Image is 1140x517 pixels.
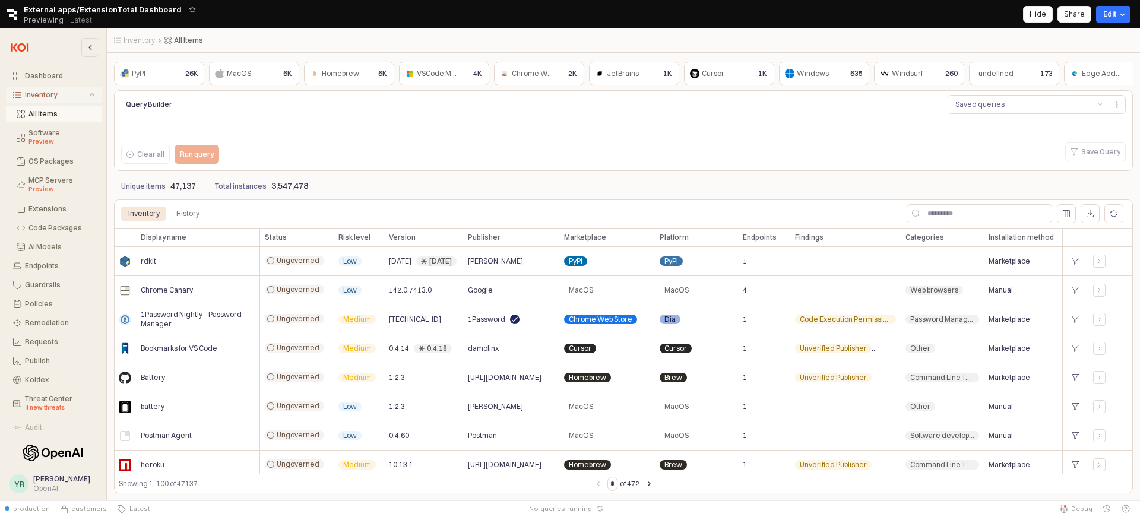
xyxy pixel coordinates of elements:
[1096,6,1130,23] button: Edit
[343,286,357,295] span: Low
[389,373,405,382] span: 1.2.3
[389,344,409,353] span: 0.4.14
[569,315,632,324] span: Chrome Web Store
[399,62,489,85] div: VSCode Marketplace4K
[910,344,930,353] span: Other
[126,504,150,513] span: Latest
[25,423,94,432] div: Audit
[468,402,523,411] span: [PERSON_NAME]
[33,484,90,493] div: OpenAI
[389,460,413,470] span: 10.13.1
[910,373,974,382] span: Command Line Tools & Utilities
[743,233,777,242] span: Endpoints
[170,180,196,192] p: 47,137
[1068,283,1084,298] div: +
[322,68,359,80] div: Homebrew
[910,460,974,470] span: Command Line Tools & Utilities
[955,99,1005,110] div: Saved queries
[427,344,447,353] div: 0.4.18
[121,119,1126,142] iframe: QueryBuildingItay
[28,185,94,194] div: Preview
[141,256,156,266] span: rdkit
[589,62,679,85] div: JetBrains1K
[277,430,319,440] span: Ungoverned
[343,431,357,440] span: Low
[607,69,639,78] span: JetBrains
[343,256,357,266] span: Low
[28,137,94,147] div: Preview
[468,373,541,382] span: [URL][DOMAIN_NAME]
[850,68,863,79] p: 635
[664,373,682,382] span: Brew
[343,373,371,382] span: Medium
[25,376,94,384] div: Koidex
[128,207,160,221] div: Inventory
[180,150,214,159] p: Run query
[71,504,107,513] span: customers
[468,233,501,242] span: Publisher
[28,129,94,147] div: Software
[277,343,319,353] span: Ungoverned
[702,68,724,80] div: Cursor
[664,431,689,440] span: MacOS
[800,460,867,470] span: Unverified Publisher
[176,207,199,221] div: History
[25,72,94,80] div: Dashboard
[800,315,891,324] span: Code Execution Permissions
[1108,95,1126,114] button: Menu
[6,87,102,103] button: Inventory
[743,402,747,411] span: 1
[910,402,930,411] span: Other
[969,62,1059,85] div: undefined173
[169,207,207,221] div: History
[277,285,319,294] span: Ungoverned
[568,68,577,79] p: 2K
[277,401,319,411] span: Ungoverned
[569,460,606,470] span: Homebrew
[186,4,198,15] button: Add app to favorites
[28,157,94,166] div: OS Packages
[13,504,50,513] span: production
[126,99,279,110] p: Query Builder
[121,145,170,164] button: Clear all
[1057,6,1091,23] button: Share app
[468,431,497,440] span: Postman
[905,233,944,242] span: Categories
[989,402,1013,411] span: Manual
[25,319,94,327] div: Remediation
[1040,68,1053,79] p: 173
[343,402,357,411] span: Low
[797,68,829,80] div: Windows
[417,69,487,78] span: VSCode Marketplace
[1068,253,1084,269] div: +
[6,334,102,350] button: Requests
[6,296,102,312] button: Policies
[800,344,867,353] span: Unverified Publisher
[24,4,182,15] span: External apps/ExtensionTotal Dashboard
[25,300,94,308] div: Policies
[684,62,774,85] div: Cursor1K
[569,256,582,266] span: PyPI
[33,474,90,483] span: [PERSON_NAME]
[6,353,102,369] button: Publish
[569,286,593,295] span: MacOS
[795,233,824,242] span: Findings
[569,373,606,382] span: Homebrew
[6,315,102,331] button: Remediation
[6,220,102,236] button: Code Packages
[910,286,958,295] span: Web browsers
[271,180,308,192] p: 3,547,478
[389,286,432,295] span: 142.0.7413.0
[28,205,94,213] div: Extensions
[945,68,958,79] p: 260
[664,460,682,470] span: Brew
[989,344,1030,353] span: Marketplace
[343,315,371,324] span: Medium
[209,62,299,85] div: MacOS6K
[468,256,523,266] span: [PERSON_NAME]
[608,477,617,490] input: Page
[215,181,267,192] p: Total instances
[141,344,217,353] span: Bookmarks for VS Code
[25,357,94,365] div: Publish
[664,315,676,324] span: Dia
